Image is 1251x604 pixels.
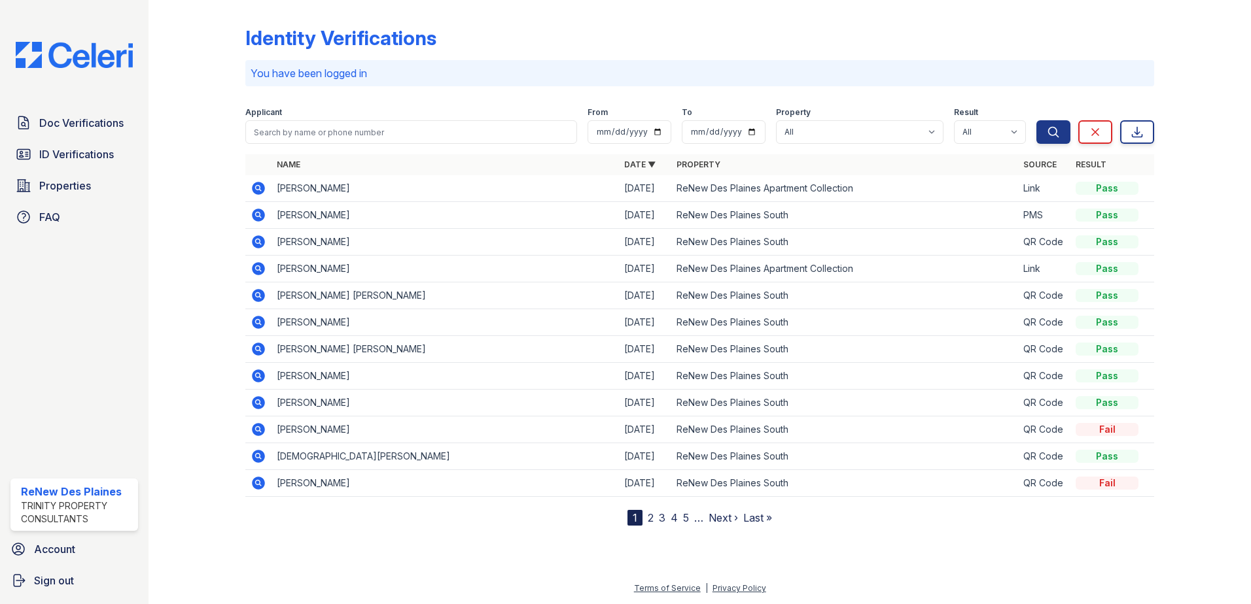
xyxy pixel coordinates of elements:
a: Date ▼ [624,159,656,169]
a: Doc Verifications [10,110,138,136]
div: Pass [1076,262,1138,275]
a: FAQ [10,204,138,230]
label: Property [776,107,811,118]
div: Pass [1076,450,1138,463]
td: ReNew Des Plaines Apartment Collection [671,175,1019,202]
td: QR Code [1018,470,1070,497]
td: ReNew Des Plaines Apartment Collection [671,256,1019,282]
span: Doc Verifications [39,115,124,131]
td: QR Code [1018,229,1070,256]
td: QR Code [1018,282,1070,309]
td: ReNew Des Plaines South [671,443,1019,470]
label: From [588,107,608,118]
a: Name [277,159,300,169]
td: [DATE] [619,229,671,256]
td: [PERSON_NAME] [272,470,619,497]
div: Pass [1076,396,1138,409]
td: [DATE] [619,336,671,363]
td: [DATE] [619,470,671,497]
span: Properties [39,178,91,193]
a: 4 [671,511,678,524]
td: [DATE] [619,390,671,416]
div: ReNew Des Plaines [21,484,133,499]
td: ReNew Des Plaines South [671,470,1019,497]
td: QR Code [1018,443,1070,470]
td: [DATE] [619,256,671,282]
td: ReNew Des Plaines South [671,363,1019,390]
div: | [705,583,708,593]
td: [PERSON_NAME] [272,416,619,443]
td: ReNew Des Plaines South [671,282,1019,309]
div: Pass [1076,289,1138,302]
td: ReNew Des Plaines South [671,390,1019,416]
a: Account [5,536,143,562]
td: [DATE] [619,309,671,336]
a: Result [1076,159,1106,169]
td: [DATE] [619,443,671,470]
div: Pass [1076,369,1138,382]
td: [DATE] [619,282,671,309]
span: Account [34,541,75,557]
span: ID Verifications [39,146,114,162]
a: ID Verifications [10,141,138,167]
td: [PERSON_NAME] [272,309,619,336]
td: [PERSON_NAME] [272,363,619,390]
div: Pass [1076,209,1138,222]
div: Pass [1076,235,1138,248]
a: Source [1023,159,1057,169]
img: CE_Logo_Blue-a8612792a0a2168367f1c8372b55b34899dd931a85d93a1a3d3e32e68fde9ad4.png [5,42,143,68]
p: You have been logged in [251,65,1149,81]
span: FAQ [39,209,60,225]
td: Link [1018,256,1070,282]
a: Terms of Service [634,583,701,593]
div: Trinity Property Consultants [21,499,133,526]
td: QR Code [1018,390,1070,416]
td: [DEMOGRAPHIC_DATA][PERSON_NAME] [272,443,619,470]
div: Pass [1076,316,1138,329]
td: [DATE] [619,202,671,229]
td: [PERSON_NAME] [272,175,619,202]
td: [PERSON_NAME] [272,390,619,416]
input: Search by name or phone number [245,120,577,144]
a: Privacy Policy [713,583,766,593]
span: Sign out [34,573,74,588]
td: QR Code [1018,416,1070,443]
div: Pass [1076,343,1138,356]
label: Result [954,107,978,118]
a: Property [677,159,720,169]
td: ReNew Des Plaines South [671,336,1019,363]
td: [PERSON_NAME] [PERSON_NAME] [272,336,619,363]
td: [PERSON_NAME] [272,202,619,229]
a: Properties [10,173,138,199]
td: [PERSON_NAME] [272,256,619,282]
div: Fail [1076,477,1138,490]
td: QR Code [1018,363,1070,390]
td: ReNew Des Plaines South [671,309,1019,336]
td: [PERSON_NAME] [PERSON_NAME] [272,282,619,309]
a: 2 [648,511,654,524]
td: QR Code [1018,336,1070,363]
div: Fail [1076,423,1138,436]
td: ReNew Des Plaines South [671,202,1019,229]
a: Sign out [5,567,143,594]
div: Pass [1076,182,1138,195]
div: 1 [627,510,643,526]
td: [DATE] [619,363,671,390]
td: QR Code [1018,309,1070,336]
td: PMS [1018,202,1070,229]
td: Link [1018,175,1070,202]
label: To [682,107,692,118]
div: Identity Verifications [245,26,436,50]
a: 3 [659,511,665,524]
a: Next › [709,511,738,524]
td: [PERSON_NAME] [272,229,619,256]
span: … [694,510,703,526]
a: 5 [683,511,689,524]
td: [DATE] [619,175,671,202]
td: ReNew Des Plaines South [671,229,1019,256]
label: Applicant [245,107,282,118]
a: Last » [743,511,772,524]
td: ReNew Des Plaines South [671,416,1019,443]
td: [DATE] [619,416,671,443]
